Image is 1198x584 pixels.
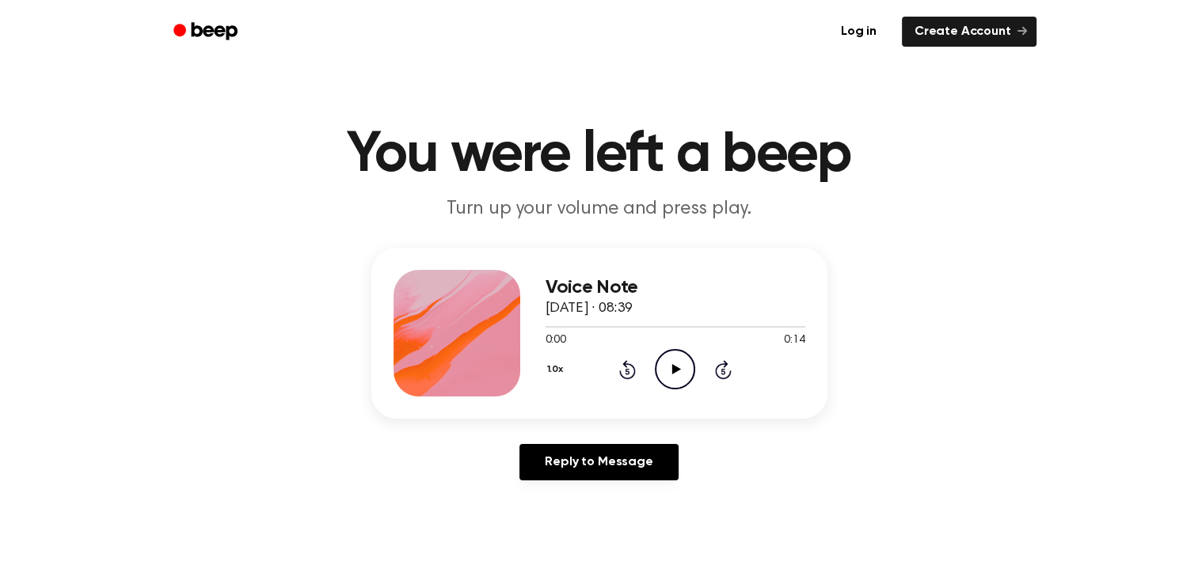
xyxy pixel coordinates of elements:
span: 0:14 [784,332,804,349]
a: Reply to Message [519,444,678,480]
h3: Voice Note [546,277,805,298]
a: Create Account [902,17,1036,47]
a: Beep [162,17,252,47]
p: Turn up your volume and press play. [295,196,903,222]
span: 0:00 [546,332,566,349]
span: [DATE] · 08:39 [546,301,633,316]
button: 1.0x [546,356,569,383]
h1: You were left a beep [194,127,1005,184]
a: Log in [825,13,892,50]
